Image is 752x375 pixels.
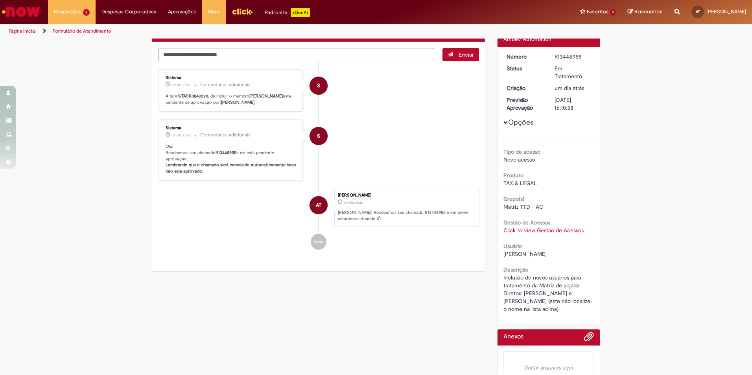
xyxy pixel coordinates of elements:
[200,81,251,88] small: Comentários adicionais
[503,219,550,226] b: Gestão de Acessos
[503,35,594,43] div: Ambev Automation
[503,274,593,312] span: Inclusão de novos usuários para tratamento da Matriz de alçada Diretos: [PERSON_NAME] e [PERSON_N...
[317,76,320,95] span: S
[503,203,543,210] span: Matriz TTD - AC
[158,61,479,258] ul: Histórico de tíquete
[208,8,220,16] span: More
[696,9,700,14] span: AT
[166,143,297,175] p: Olá! Recebemos seu chamado e ele esta pendente aprovação.
[9,28,36,34] a: Página inicial
[344,200,363,205] span: um dia atrás
[459,51,474,58] span: Enviar
[171,133,190,138] span: um dia atrás
[249,93,283,99] b: [PERSON_NAME]
[555,84,591,92] div: 26/08/2025 15:10:37
[501,96,549,112] dt: Previsão Aprovação
[291,8,310,17] p: +GenAi
[317,127,320,145] span: S
[503,195,524,202] b: Grupo(s)
[503,148,540,155] b: Tipo de acesso
[166,162,297,174] b: Lembrando que o chamado será cancelado automaticamente caso não seja aprovado.
[6,24,496,39] ul: Trilhas de página
[265,8,310,17] div: Padroniza
[338,210,475,222] p: [PERSON_NAME]! Recebemos seu chamado R13448955 e em breve estaremos atuando.
[503,250,547,257] span: [PERSON_NAME]
[1,4,41,20] img: ServiceNow
[503,180,537,187] span: TAX & LEGAL
[200,132,251,138] small: Comentários adicionais
[501,84,549,92] dt: Criação
[158,189,479,226] li: Andre Goncalves Torres
[555,53,591,61] div: R13448955
[503,227,584,234] a: Click to view Gestão de Acessos
[706,8,746,15] span: [PERSON_NAME]
[83,9,90,16] span: 3
[166,126,297,131] div: Sistema
[503,156,535,163] span: Novo acesso
[610,9,616,16] span: 1
[101,8,156,16] span: Despesas Corporativas
[166,75,297,80] div: Sistema
[216,150,236,156] b: R13448955
[503,333,523,340] h2: Anexos
[168,8,196,16] span: Aprovações
[338,193,475,198] div: [PERSON_NAME]
[221,99,254,105] b: [PERSON_NAME]
[171,83,190,87] span: um dia atrás
[628,8,663,16] a: Rascunhos
[555,96,591,112] div: [DATE] 16:10:38
[503,243,522,250] b: Usuário
[501,64,549,72] dt: Status
[171,83,190,87] time: 26/08/2025 15:11:40
[344,200,363,205] time: 26/08/2025 15:10:37
[310,196,328,214] div: Andre Goncalves Torres
[587,8,608,16] span: Favoritos
[181,93,208,99] b: TASK0849290
[501,53,549,61] dt: Número
[442,48,479,61] button: Enviar
[171,133,190,138] time: 26/08/2025 15:10:48
[555,85,584,92] span: um dia atrás
[54,8,81,16] span: Requisições
[503,266,528,273] b: Descrição
[316,196,321,215] span: AT
[310,77,328,95] div: System
[158,48,434,61] textarea: Digite sua mensagem aqui...
[634,8,663,15] span: Rascunhos
[503,172,523,179] b: Produto
[555,64,591,80] div: Em Tratamento
[310,127,328,145] div: System
[584,331,594,346] button: Adicionar anexos
[166,93,297,105] p: A tarefa , de incluir o membro está pendente de aprovação por:
[53,28,111,34] a: Formulário de Atendimento
[232,6,253,17] img: click_logo_yellow_360x200.png
[555,85,584,92] time: 26/08/2025 15:10:37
